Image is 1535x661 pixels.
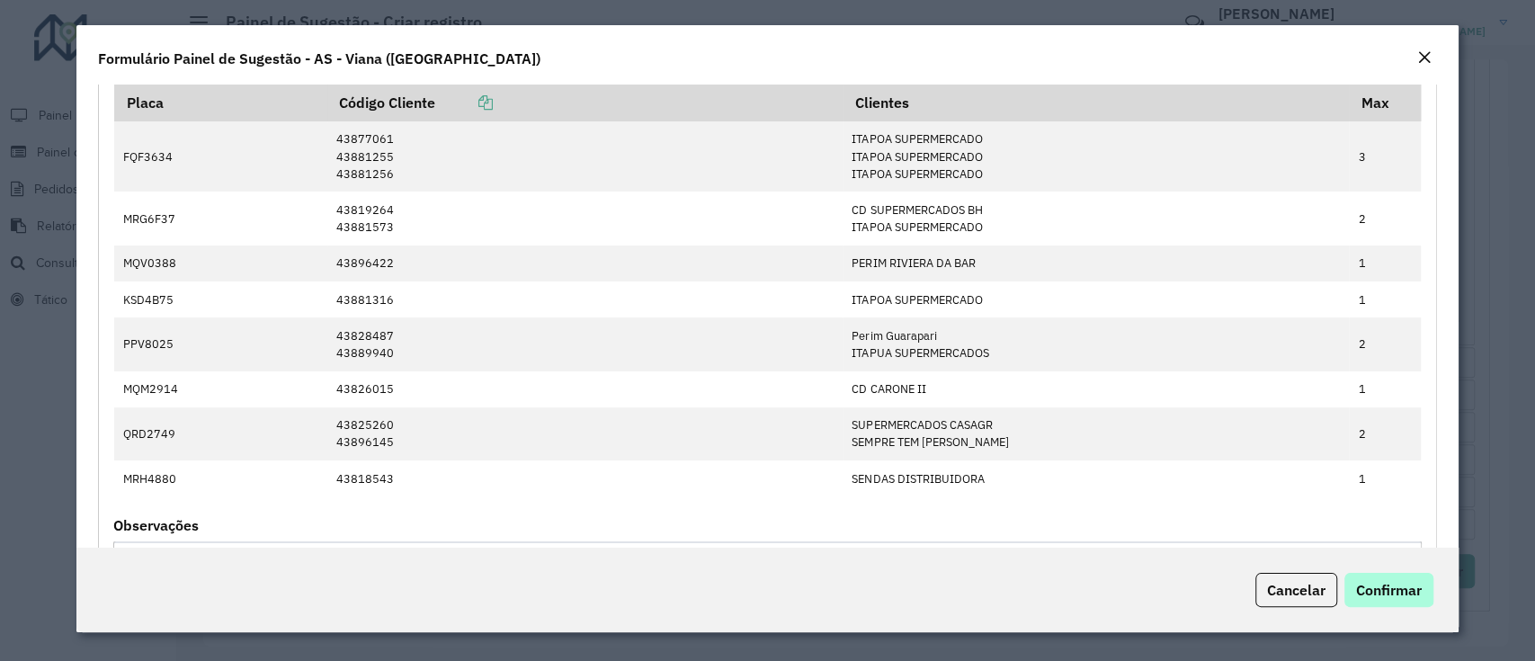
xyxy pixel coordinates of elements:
[114,317,327,371] td: PPV8025
[1349,192,1421,245] td: 2
[114,84,327,121] th: Placa
[1349,407,1421,460] td: 2
[843,407,1349,460] td: SUPERMERCADOS CASAGR SEMPRE TEM [PERSON_NAME]
[327,246,843,281] td: 43896422
[1349,121,1421,192] td: 3
[1417,50,1432,65] em: Fechar
[843,121,1349,192] td: ITAPOA SUPERMERCADO ITAPOA SUPERMERCADO ITAPOA SUPERMERCADO
[114,281,327,317] td: KSD4B75
[327,84,843,121] th: Código Cliente
[113,514,199,536] label: Observações
[1344,573,1433,607] button: Confirmar
[114,371,327,407] td: MQM2914
[843,371,1349,407] td: CD CARONE II
[114,460,327,496] td: MRH4880
[114,192,327,245] td: MRG6F37
[843,460,1349,496] td: SENDAS DISTRIBUIDORA
[327,121,843,192] td: 43877061 43881255 43881256
[327,192,843,245] td: 43819264 43881573
[1349,317,1421,371] td: 2
[843,317,1349,371] td: Perim Guarapari ITAPUA SUPERMERCADOS
[98,48,540,69] h4: Formulário Painel de Sugestão - AS - Viana ([GEOGRAPHIC_DATA])
[843,84,1349,121] th: Clientes
[843,192,1349,245] td: CD SUPERMERCADOS BH ITAPOA SUPERMERCADO
[1349,460,1421,496] td: 1
[435,94,493,112] a: Copiar
[114,246,327,281] td: MQV0388
[1356,581,1422,599] span: Confirmar
[1349,281,1421,317] td: 1
[1349,371,1421,407] td: 1
[114,407,327,460] td: QRD2749
[1267,581,1325,599] span: Cancelar
[114,121,327,192] td: FQF3634
[327,317,843,371] td: 43828487 43889940
[327,460,843,496] td: 43818543
[327,407,843,460] td: 43825260 43896145
[327,371,843,407] td: 43826015
[1349,246,1421,281] td: 1
[1255,573,1337,607] button: Cancelar
[843,246,1349,281] td: PERIM RIVIERA DA BAR
[1412,47,1437,70] button: Close
[843,281,1349,317] td: ITAPOA SUPERMERCADO
[327,281,843,317] td: 43881316
[1349,84,1421,121] th: Max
